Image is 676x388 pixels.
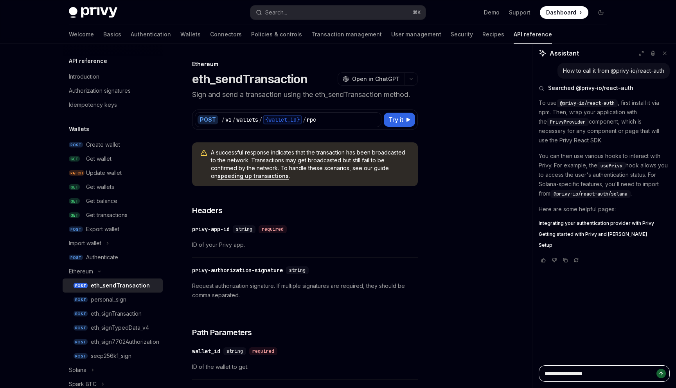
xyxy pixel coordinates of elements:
[265,8,287,17] div: Search...
[63,349,163,363] a: POSTsecp256k1_sign
[352,75,400,83] span: Open in ChatGPT
[250,5,426,20] button: Open search
[69,226,83,232] span: POST
[69,255,83,260] span: POST
[263,115,302,124] div: {wallet_id}
[259,116,262,124] div: /
[539,220,654,226] span: Integrating your authentication provider with Privy
[69,142,83,148] span: POST
[69,72,99,81] div: Introduction
[192,266,283,274] div: privy-authorization-signature
[63,236,163,250] button: Toggle Import wallet section
[384,113,415,127] button: Try it
[539,84,670,92] button: Searched @privy-io/react-auth
[539,205,670,214] p: Here are some helpful pages:
[91,351,131,361] div: secp256k1_sign
[69,86,131,95] div: Authorization signatures
[482,25,504,44] a: Recipes
[74,325,88,331] span: POST
[539,242,670,248] a: Setup
[539,365,670,382] textarea: Ask a question...
[103,25,121,44] a: Basics
[69,25,94,44] a: Welcome
[63,264,163,278] button: Toggle Ethereum section
[74,297,88,303] span: POST
[63,180,163,194] a: GETGet wallets
[63,166,163,180] a: PATCHUpdate wallet
[251,25,302,44] a: Policies & controls
[63,70,163,84] a: Introduction
[484,9,500,16] a: Demo
[192,72,307,86] h1: eth_sendTransaction
[91,281,150,290] div: eth_sendTransaction
[236,226,252,232] span: string
[561,256,570,264] button: Copy chat response
[338,72,405,86] button: Open in ChatGPT
[227,348,243,354] span: string
[69,198,80,204] span: GET
[86,182,114,192] div: Get wallets
[63,335,163,349] a: POSTeth_sign7702Authorization
[218,172,289,180] a: speeding up transactions
[69,170,84,176] span: PATCH
[86,253,118,262] div: Authenticate
[311,25,382,44] a: Transaction management
[236,116,258,124] div: wallets
[63,278,163,293] a: POSTeth_sendTransaction
[192,347,220,355] div: wallet_id
[74,353,88,359] span: POST
[192,60,418,68] div: Ethereum
[539,231,647,237] span: Getting started with Privy and [PERSON_NAME]
[232,116,236,124] div: /
[539,256,548,264] button: Vote that response was good
[539,231,670,237] a: Getting started with Privy and [PERSON_NAME]
[539,151,670,198] p: You can then use various hooks to interact with Privy. For example, the hook allows you to access...
[546,9,576,16] span: Dashboard
[69,212,80,218] span: GET
[74,283,88,289] span: POST
[180,25,201,44] a: Wallets
[550,256,559,264] button: Vote that response was not good
[413,9,421,16] span: ⌘ K
[69,7,117,18] img: dark logo
[131,25,171,44] a: Authentication
[69,156,80,162] span: GET
[388,115,403,124] span: Try it
[192,240,418,250] span: ID of your Privy app.
[86,168,122,178] div: Update wallet
[514,25,552,44] a: API reference
[560,100,615,106] span: @privy-io/react-auth
[63,307,163,321] a: POSTeth_signTransaction
[63,321,163,335] a: POSTeth_signTypedData_v4
[69,267,93,276] div: Ethereum
[307,116,316,124] div: rpc
[74,311,88,317] span: POST
[572,256,581,264] button: Reload last chat
[63,222,163,236] a: POSTExport wallet
[63,293,163,307] a: POSTpersonal_sign
[63,363,163,377] button: Toggle Solana section
[63,98,163,112] a: Idempotency keys
[63,152,163,166] a: GETGet wallet
[192,89,418,100] p: Sign and send a transaction using the eth_sendTransaction method.
[563,67,664,75] div: How to call it from @privy-io/react-auth
[86,196,117,206] div: Get balance
[303,116,306,124] div: /
[198,115,218,124] div: POST
[69,124,89,134] h5: Wallets
[91,295,126,304] div: personal_sign
[548,84,633,92] span: Searched @privy-io/react-auth
[200,149,208,157] svg: Warning
[550,119,586,125] span: PrivyProvider
[600,163,622,169] span: usePrivy
[63,250,163,264] a: POSTAuthenticate
[192,281,418,300] span: Request authorization signature. If multiple signatures are required, they should be comma separa...
[63,138,163,152] a: POSTCreate wallet
[210,25,242,44] a: Connectors
[74,339,88,345] span: POST
[69,100,117,110] div: Idempotency keys
[451,25,473,44] a: Security
[550,48,579,58] span: Assistant
[192,205,223,216] span: Headers
[86,210,128,220] div: Get transactions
